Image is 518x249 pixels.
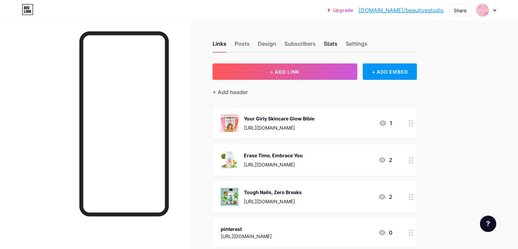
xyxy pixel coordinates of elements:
span: + ADD LINK [270,69,299,75]
div: + ADD EMBED [363,63,417,80]
div: 2 [378,193,392,201]
div: Design [258,40,276,52]
div: Posts [235,40,250,52]
div: [URL][DOMAIN_NAME] [244,198,302,205]
img: Your Girly Skincare Glow Bible [221,114,238,132]
div: [URL][DOMAIN_NAME] [221,233,272,240]
div: Stats [324,40,338,52]
div: 0 [378,229,392,237]
div: + Add header [213,88,248,96]
div: Settings [346,40,367,52]
img: Tough Nails, Zero Breaks [221,188,238,206]
img: Naruto Nikolov [476,4,489,17]
div: [URL][DOMAIN_NAME] [244,161,303,168]
a: Upgrade [327,8,353,13]
div: 2 [378,156,392,164]
div: pinterest [221,225,272,233]
img: Erase Time, Embrace You [221,151,238,169]
a: [DOMAIN_NAME]/beautivestudio [359,6,444,14]
button: + ADD LINK [213,63,357,80]
div: [URL][DOMAIN_NAME] [244,124,314,131]
div: Subscribers [284,40,316,52]
div: 1 [379,119,392,127]
div: Erase Time, Embrace You [244,152,303,159]
div: Share [454,7,467,14]
div: Tough Nails, Zero Breaks [244,189,302,196]
div: Your Girly Skincare Glow Bible [244,115,314,122]
div: Links [213,40,226,52]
